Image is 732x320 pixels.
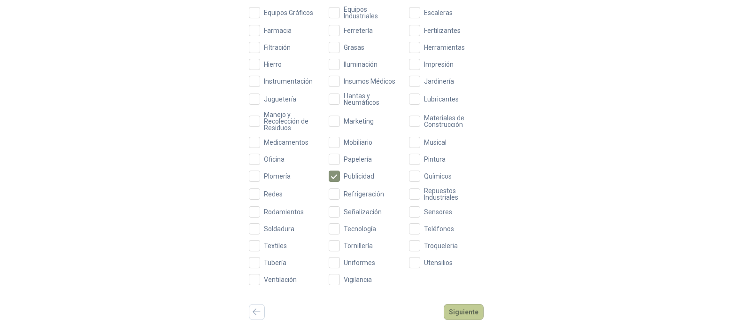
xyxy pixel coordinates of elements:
[260,61,285,68] span: Hierro
[260,111,324,131] span: Manejo y Recolección de Residuos
[420,9,456,16] span: Escaleras
[420,115,484,128] span: Materiales de Construcción
[420,44,469,51] span: Herramientas
[260,96,300,102] span: Juguetería
[260,242,291,249] span: Textiles
[340,27,377,34] span: Ferretería
[340,173,378,180] span: Publicidad
[340,191,388,197] span: Refrigeración
[420,156,449,163] span: Pintura
[260,78,316,85] span: Instrumentación
[340,61,381,68] span: Iluminación
[420,187,484,201] span: Repuestos Industriales
[444,304,484,320] button: Siguiente
[420,96,462,102] span: Lubricantes
[340,118,378,125] span: Marketing
[420,173,455,180] span: Químicos
[420,61,457,68] span: Impresión
[340,276,376,283] span: Vigilancia
[420,27,464,34] span: Fertilizantes
[260,44,294,51] span: Filtración
[420,259,456,266] span: Utensilios
[260,9,317,16] span: Equipos Gráficos
[260,139,312,146] span: Medicamentos
[340,44,368,51] span: Grasas
[420,139,450,146] span: Musical
[340,242,377,249] span: Tornillería
[260,27,295,34] span: Farmacia
[420,78,458,85] span: Jardinería
[420,242,462,249] span: Troqueleria
[260,259,290,266] span: Tubería
[260,191,286,197] span: Redes
[340,259,379,266] span: Uniformes
[340,156,376,163] span: Papelería
[340,78,399,85] span: Insumos Médicos
[260,276,301,283] span: Ventilación
[260,209,308,215] span: Rodamientos
[340,139,376,146] span: Mobiliario
[260,173,294,180] span: Plomería
[420,209,456,215] span: Sensores
[340,93,403,106] span: Llantas y Neumáticos
[260,226,298,232] span: Soldadura
[340,6,403,19] span: Equipos Industriales
[420,226,458,232] span: Teléfonos
[340,226,380,232] span: Tecnología
[340,209,385,215] span: Señalización
[260,156,288,163] span: Oficina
